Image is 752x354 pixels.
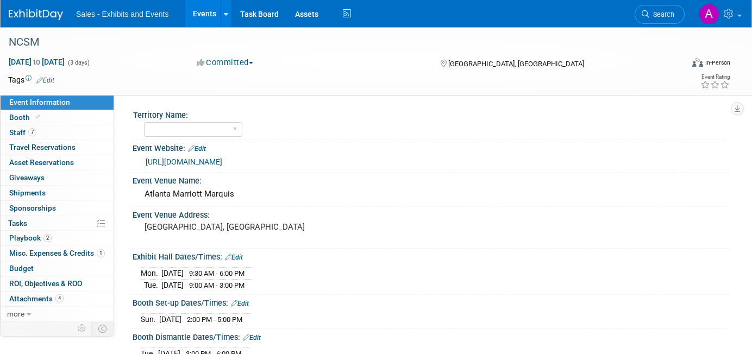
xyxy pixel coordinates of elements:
[36,77,54,84] a: Edit
[133,107,725,121] div: Territory Name:
[1,125,114,140] a: Staff7
[35,114,40,120] i: Booth reservation complete
[1,216,114,231] a: Tasks
[624,56,731,73] div: Event Format
[133,140,730,154] div: Event Website:
[73,321,92,336] td: Personalize Event Tab Strip
[1,110,114,125] a: Booth
[9,98,70,106] span: Event Information
[9,9,63,20] img: ExhibitDay
[141,267,161,279] td: Mon.
[699,4,719,24] img: Alexandra Horne
[67,59,90,66] span: (3 days)
[145,222,369,232] pre: [GEOGRAPHIC_DATA], [GEOGRAPHIC_DATA]
[9,294,64,303] span: Attachments
[188,145,206,153] a: Edit
[1,261,114,276] a: Budget
[9,264,34,273] span: Budget
[141,186,722,203] div: Atlanta Marriott Marquis
[141,313,159,325] td: Sun.
[189,269,245,277] span: 9:30 AM - 6:00 PM
[8,74,54,85] td: Tags
[43,234,52,242] span: 2
[9,113,42,122] span: Booth
[1,155,114,170] a: Asset Reservations
[700,74,730,80] div: Event Rating
[55,294,64,302] span: 4
[8,219,27,227] span: Tasks
[133,207,730,220] div: Event Venue Address:
[133,249,730,263] div: Exhibit Hall Dates/Times:
[1,95,114,110] a: Event Information
[76,10,168,18] span: Sales - Exhibits and Events
[1,201,114,216] a: Sponsorships
[9,143,76,151] span: Travel Reservations
[92,321,114,336] td: Toggle Event Tabs
[231,300,249,307] a: Edit
[97,249,105,257] span: 1
[133,329,730,343] div: Booth Dismantle Dates/Times:
[9,279,82,288] span: ROI, Objectives & ROO
[32,58,42,66] span: to
[243,334,261,342] a: Edit
[161,267,184,279] td: [DATE]
[8,57,65,67] span: [DATE] [DATE]
[1,246,114,261] a: Misc. Expenses & Credits1
[225,254,243,261] a: Edit
[133,295,730,309] div: Booth Set-up Dates/Times:
[692,58,703,67] img: Format-Inperson.png
[1,307,114,321] a: more
[9,249,105,257] span: Misc. Expenses & Credits
[448,60,584,68] span: [GEOGRAPHIC_DATA], [GEOGRAPHIC_DATA]
[133,173,730,186] div: Event Venue Name:
[9,158,74,167] span: Asset Reservations
[159,313,181,325] td: [DATE]
[9,233,52,242] span: Playbook
[649,10,674,18] span: Search
[187,315,242,324] span: 2:00 PM - 5:00 PM
[705,59,730,67] div: In-Person
[9,128,36,137] span: Staff
[1,170,114,185] a: Giveaways
[161,279,184,290] td: [DATE]
[141,279,161,290] td: Tue.
[1,292,114,306] a: Attachments4
[9,204,56,212] span: Sponsorships
[193,57,258,68] button: Committed
[9,173,45,182] span: Giveaways
[1,276,114,291] a: ROI, Objectives & ROO
[7,309,24,318] span: more
[146,157,222,166] a: [URL][DOMAIN_NAME]
[5,33,669,52] div: NCSM
[1,231,114,245] a: Playbook2
[1,140,114,155] a: Travel Reservations
[28,128,36,136] span: 7
[635,5,685,24] a: Search
[1,186,114,200] a: Shipments
[9,188,46,197] span: Shipments
[189,281,245,289] span: 9:00 AM - 3:00 PM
